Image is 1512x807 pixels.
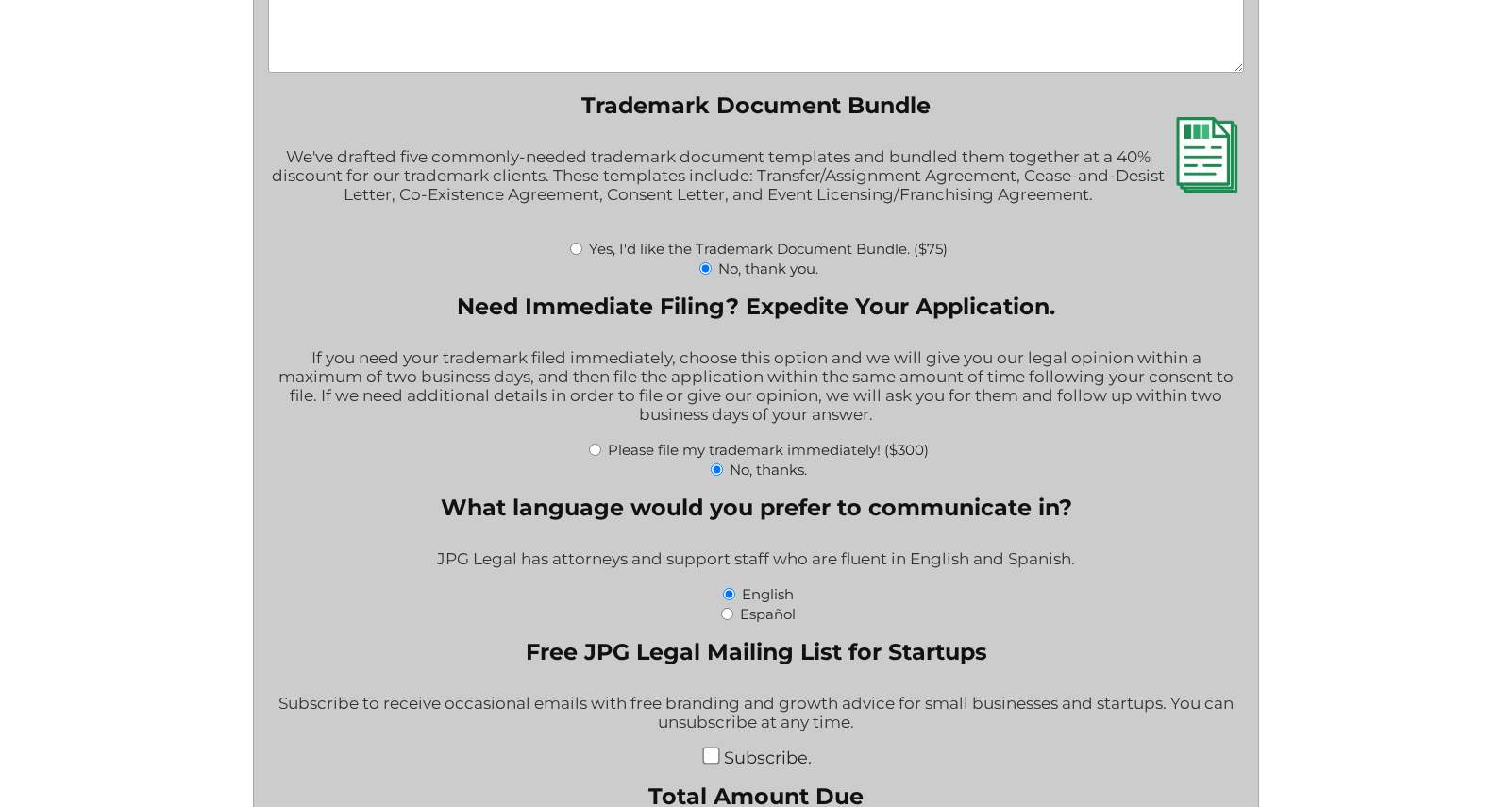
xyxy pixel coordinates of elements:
label: English [742,585,794,603]
label: No, thank you. [718,260,818,277]
legend: What language would you prefer to communicate in? [441,494,1072,521]
label: No, thanks. [730,461,807,479]
div: JPG Legal has attorneys and support staff who are fluent in English and Spanish. [268,537,1245,583]
legend: Trademark Document Bundle [581,92,931,119]
img: Trademark Document Bundle [1168,117,1244,193]
div: If you need your trademark filed immediately, choose this option and we will give you our legal o... [268,336,1245,439]
label: Please file my trademark immediately! ($300) [608,441,929,459]
div: Subscribe to receive occasional emails with free branding and growth advice for small businesses ... [268,681,1245,747]
label: Español [740,605,796,623]
legend: Free JPG Legal Mailing List for Startups [526,638,987,665]
legend: Need Immediate Filing? Expedite Your Application. [457,293,1055,320]
label: Subscribe. [724,748,812,767]
div: We've drafted five commonly-needed trademark document templates and bundled them together at a 40... [268,135,1245,238]
label: Yes, I'd like the Trademark Document Bundle. ($75) [589,240,948,258]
